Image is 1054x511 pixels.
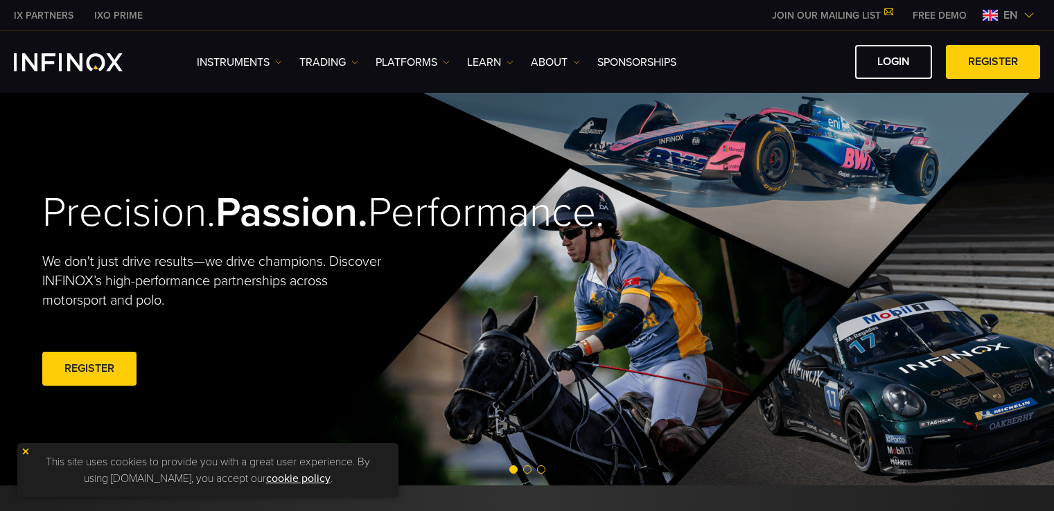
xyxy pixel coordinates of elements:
a: INFINOX MENU [902,8,977,23]
a: PLATFORMS [376,54,450,71]
p: This site uses cookies to provide you with a great user experience. By using [DOMAIN_NAME], you a... [24,450,392,490]
a: REGISTER [42,352,137,386]
a: INFINOX [84,8,153,23]
span: Go to slide 1 [509,465,518,474]
span: en [998,7,1024,24]
a: TRADING [299,54,358,71]
h2: Precision. Performance. [42,188,479,238]
p: We don't just drive results—we drive champions. Discover INFINOX’s high-performance partnerships ... [42,252,392,310]
span: Go to slide 3 [537,465,545,474]
a: Learn [467,54,513,71]
span: Go to slide 2 [523,465,532,474]
a: LOGIN [855,45,932,79]
a: INFINOX [3,8,84,23]
a: INFINOX Logo [14,53,155,71]
a: JOIN OUR MAILING LIST [762,10,902,21]
strong: Passion. [216,188,368,237]
a: cookie policy [266,472,331,485]
img: yellow close icon [21,447,30,456]
a: ABOUT [531,54,580,71]
a: REGISTER [946,45,1040,79]
a: SPONSORSHIPS [597,54,676,71]
a: Instruments [197,54,282,71]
